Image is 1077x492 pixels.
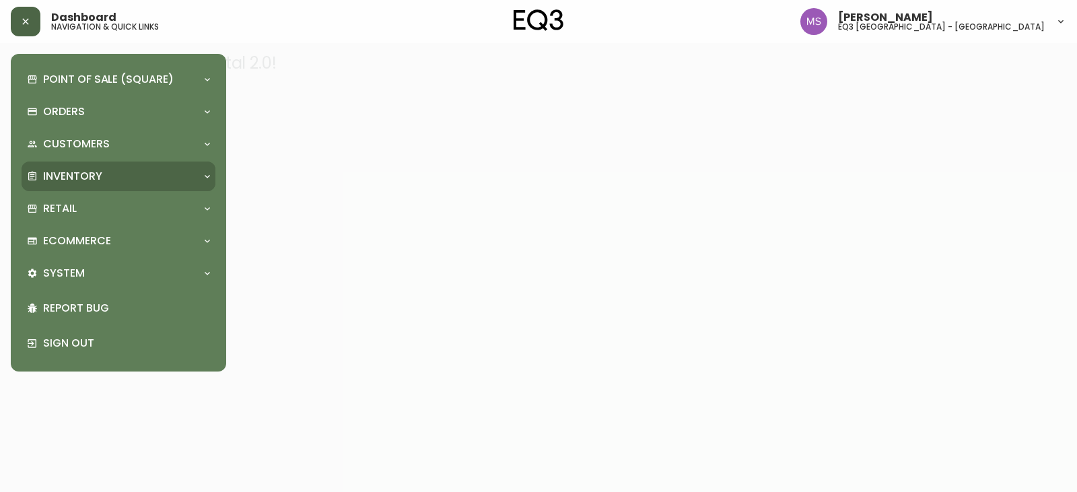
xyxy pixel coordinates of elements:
[43,234,111,248] p: Ecommerce
[43,336,210,351] p: Sign Out
[838,23,1045,31] h5: eq3 [GEOGRAPHIC_DATA] - [GEOGRAPHIC_DATA]
[22,194,215,223] div: Retail
[22,97,215,127] div: Orders
[800,8,827,35] img: 1b6e43211f6f3cc0b0729c9049b8e7af
[838,12,933,23] span: [PERSON_NAME]
[22,326,215,361] div: Sign Out
[43,137,110,151] p: Customers
[22,226,215,256] div: Ecommerce
[43,169,102,184] p: Inventory
[514,9,563,31] img: logo
[22,258,215,288] div: System
[43,72,174,87] p: Point of Sale (Square)
[22,129,215,159] div: Customers
[43,301,210,316] p: Report Bug
[43,201,77,216] p: Retail
[51,12,116,23] span: Dashboard
[51,23,159,31] h5: navigation & quick links
[22,162,215,191] div: Inventory
[43,266,85,281] p: System
[22,291,215,326] div: Report Bug
[43,104,85,119] p: Orders
[22,65,215,94] div: Point of Sale (Square)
